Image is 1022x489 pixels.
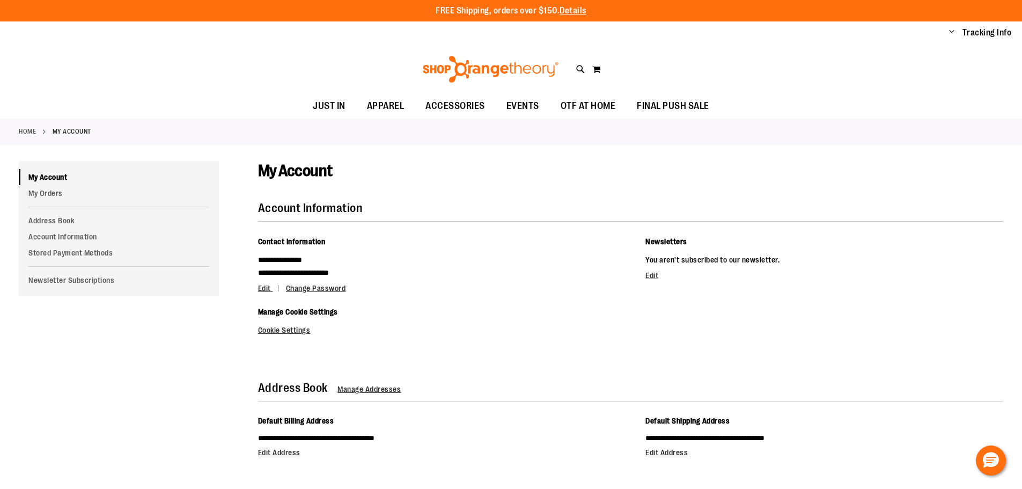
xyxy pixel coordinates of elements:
span: APPAREL [367,94,405,118]
strong: My Account [53,127,91,136]
a: OTF AT HOME [550,94,627,119]
img: Shop Orangetheory [421,56,560,83]
a: EVENTS [496,94,550,119]
a: ACCESSORIES [415,94,496,119]
a: Account Information [19,229,219,245]
span: JUST IN [313,94,345,118]
a: FINAL PUSH SALE [626,94,720,119]
a: Edit Address [645,448,688,457]
a: Details [560,6,586,16]
a: Stored Payment Methods [19,245,219,261]
span: FINAL PUSH SALE [637,94,709,118]
a: My Account [19,169,219,185]
span: My Account [258,162,333,180]
a: JUST IN [302,94,356,119]
a: Newsletter Subscriptions [19,272,219,288]
a: Manage Addresses [337,385,401,393]
a: Edit Address [258,448,300,457]
span: OTF AT HOME [561,94,616,118]
strong: Account Information [258,201,363,215]
p: You aren't subscribed to our newsletter. [645,253,1003,266]
a: Edit [645,271,658,280]
a: Address Book [19,213,219,229]
a: My Orders [19,185,219,201]
span: Contact Information [258,237,326,246]
span: Default Shipping Address [645,417,730,425]
a: APPAREL [356,94,415,119]
span: Default Billing Address [258,417,334,425]
span: Newsletters [645,237,687,246]
button: Hello, have a question? Let’s chat. [976,446,1006,476]
a: Tracking Info [962,27,1012,39]
a: Edit [258,284,284,293]
span: EVENTS [506,94,539,118]
button: Account menu [949,27,954,38]
a: Change Password [286,284,346,293]
p: FREE Shipping, orders over $150. [436,5,586,17]
span: ACCESSORIES [425,94,485,118]
span: Manage Cookie Settings [258,308,338,316]
a: Cookie Settings [258,326,311,334]
strong: Address Book [258,381,328,395]
a: Home [19,127,36,136]
span: Edit [258,284,271,293]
